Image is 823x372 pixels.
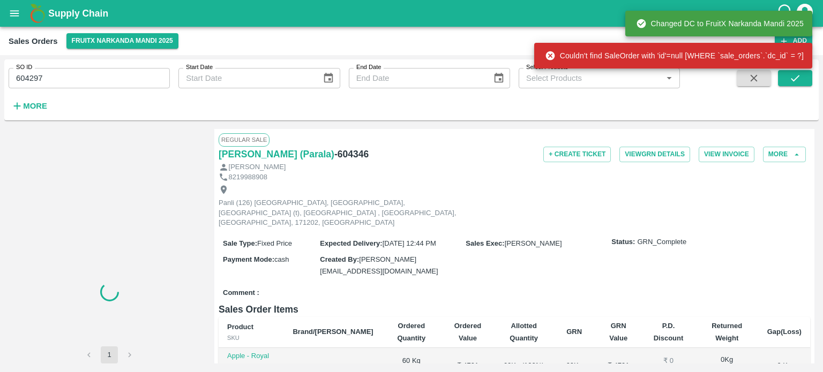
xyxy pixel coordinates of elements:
input: Enter SO ID [9,68,170,88]
span: Fixed Price [257,239,292,247]
div: Couldn't find SaleOrder with 'id'=null [WHERE `sale_orders`.`dc_id` = ?] [545,46,804,65]
b: Returned Weight [712,322,742,341]
button: Choose date [489,68,509,88]
button: page 1 [101,346,118,363]
label: Created By : [320,255,359,263]
b: Allotted Quantity [510,322,538,341]
input: End Date [349,68,484,88]
button: More [763,147,806,162]
span: cash [274,255,289,263]
button: Choose date [318,68,339,88]
b: Ordered Quantity [397,322,425,341]
p: Apple - Royal [227,351,275,361]
b: GRN Value [609,322,627,341]
b: Product [227,323,253,331]
label: SO ID [16,63,32,72]
b: Ordered Value [454,322,482,341]
div: account of current user [795,2,814,25]
label: Expected Delivery : [320,239,382,247]
label: Status: [611,237,635,247]
span: GRN_Complete [637,237,686,247]
div: 60 Kg ( 100 %) [503,361,544,371]
div: A-L (100) [227,361,275,370]
b: Supply Chain [48,8,108,19]
label: End Date [356,63,381,72]
span: Regular Sale [219,133,270,146]
h6: Sales Order Items [219,302,810,317]
div: SKU [227,333,275,343]
label: Payment Mode : [223,255,274,263]
p: 8219988908 [229,172,267,183]
input: Select Products [522,71,659,85]
span: [PERSON_NAME] [505,239,562,247]
button: open drawer [2,1,27,26]
button: More [9,97,50,115]
label: Comment : [223,288,259,298]
p: Panli (126) [GEOGRAPHIC_DATA], [GEOGRAPHIC_DATA], [GEOGRAPHIC_DATA] (t), [GEOGRAPHIC_DATA] , [GEO... [219,198,460,228]
div: 60 Kg [562,361,587,371]
button: Select DC [66,33,178,49]
a: Supply Chain [48,6,776,21]
button: + Create Ticket [543,147,611,162]
div: customer-support [776,4,795,23]
b: Gap(Loss) [767,328,802,336]
strong: More [23,102,47,110]
p: [PERSON_NAME] [229,162,286,172]
b: P.D. Discount [654,322,684,341]
input: Start Date [178,68,314,88]
label: Sales Exec : [466,239,504,247]
div: Sales Orders [9,34,58,48]
button: ViewGRN Details [619,147,690,162]
nav: pagination navigation [79,346,140,363]
span: [PERSON_NAME][EMAIL_ADDRESS][DOMAIN_NAME] [320,255,438,275]
b: GRN [566,328,582,336]
label: Select Products [526,63,568,72]
div: ₹ 0 [650,356,686,366]
label: Sale Type : [223,239,257,247]
b: Brand/[PERSON_NAME] [293,328,373,336]
span: [DATE] 12:44 PM [383,239,436,247]
h6: - 604346 [334,147,369,162]
button: Open [662,71,676,85]
button: View Invoice [699,147,754,162]
a: [PERSON_NAME] (Parala) [219,147,334,162]
img: logo [27,3,48,24]
label: Start Date [186,63,213,72]
div: Changed DC to FruitX Narkanda Mandi 2025 [636,14,804,33]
